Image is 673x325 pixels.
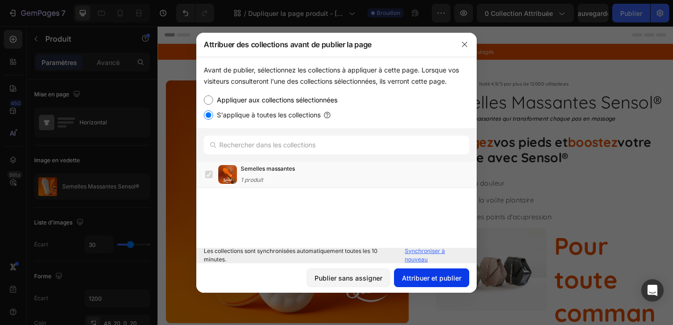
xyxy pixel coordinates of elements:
font: 1 produit [241,176,263,183]
img: produit-img [218,165,237,184]
font: Appliquer aux collections sélectionnées [217,96,337,104]
font: Synchroniser à nouveau [405,247,445,263]
strong: ® [440,134,447,152]
p: vos pieds et votre énergie avec Sensol [303,118,551,152]
p: Réduit la douleur [319,165,429,176]
span: Soulagez [303,117,365,135]
font: Attribuer des collections avant de publier la page [204,40,372,49]
span: boostez [446,117,501,135]
h1: Semelles Massantes Sensol® [302,70,551,96]
span: Noté 4,9/5 par plus de 12.000 utilisateurs [350,59,447,66]
button: Attribuer et publier [394,268,469,287]
p: Stimule les points d'acupression [319,202,429,213]
font: Publier sans assigner [315,274,382,282]
button: Publier sans assigner [307,268,390,287]
p: Les semelles massantes qui transforment chaque pas en massage [303,97,551,105]
font: S'applique à toutes les collections [217,111,321,119]
p: 24.000+ pieds soulagés [301,24,366,32]
img: image_demo.jpg [302,220,423,311]
div: Ouvrir Intercom Messenger [641,279,664,302]
font: Attribuer et publier [402,274,461,282]
font: Avant de publier, sélectionnez les collections à appliquer à cette page. Lorsque vos visiteurs co... [204,66,459,85]
p: Livraison offerte en [GEOGRAPHIC_DATA] 🇫🇷 [147,24,274,32]
font: Les collections sont synchronisées automatiquement toutes les 10 minutes. [204,247,378,263]
input: Rechercher dans les collections [204,136,469,154]
font: Semelles massantes [241,165,295,172]
p: Soulage la voûte plantaire [319,183,429,195]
